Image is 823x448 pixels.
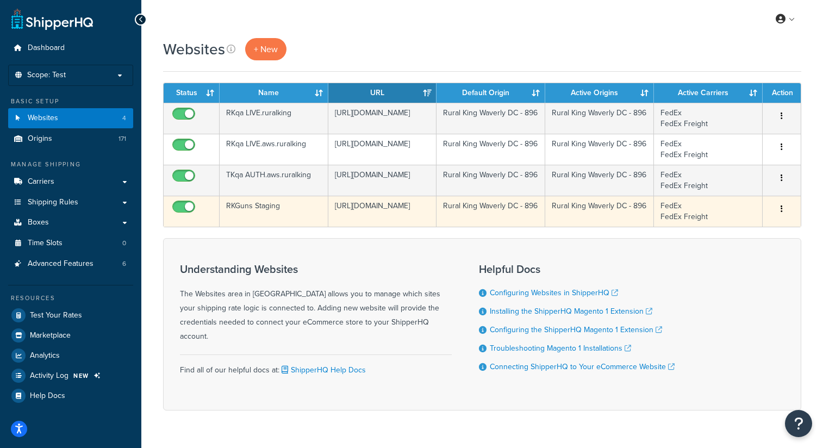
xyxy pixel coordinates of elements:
a: Installing the ShipperHQ Magento 1 Extension [490,306,652,317]
td: Rural King Waverly DC - 896 [437,165,545,196]
a: Test Your Rates [8,306,133,325]
td: FedEx FedEx Freight [654,196,763,227]
div: Manage Shipping [8,160,133,169]
li: Origins [8,129,133,149]
td: RKqa LIVE.aws.ruralking [220,134,328,165]
span: Time Slots [28,239,63,248]
li: Time Slots [8,233,133,253]
div: Resources [8,294,133,303]
a: Help Docs [8,386,133,406]
a: Dashboard [8,38,133,58]
span: Origins [28,134,52,144]
td: Rural King Waverly DC - 896 [437,196,545,227]
a: Boxes [8,213,133,233]
div: Basic Setup [8,97,133,106]
td: Rural King Waverly DC - 896 [545,103,654,134]
span: NEW [73,371,89,380]
td: FedEx FedEx Freight [654,103,763,134]
span: + New [254,43,278,55]
th: URL: activate to sort column ascending [328,83,437,103]
td: RKGuns Staging [220,196,328,227]
a: Advanced Features 6 [8,254,133,274]
th: Active Origins: activate to sort column ascending [545,83,654,103]
span: Help Docs [30,391,65,401]
button: Open Resource Center [785,410,812,437]
a: Configuring Websites in ShipperHQ [490,287,618,298]
span: Advanced Features [28,259,93,269]
div: Find all of our helpful docs at: [180,354,452,377]
a: Origins 171 [8,129,133,149]
a: Analytics [8,346,133,365]
th: Action [763,83,801,103]
h3: Understanding Websites [180,263,452,275]
td: Rural King Waverly DC - 896 [437,103,545,134]
a: Marketplace [8,326,133,345]
a: Shipping Rules [8,192,133,213]
div: The Websites area in [GEOGRAPHIC_DATA] allows you to manage which sites your shipping rate logic ... [180,263,452,344]
td: Rural King Waverly DC - 896 [545,165,654,196]
span: 171 [119,134,126,144]
td: Rural King Waverly DC - 896 [545,134,654,165]
a: ShipperHQ Help Docs [279,364,366,376]
td: [URL][DOMAIN_NAME] [328,165,437,196]
a: Configuring the ShipperHQ Magento 1 Extension [490,324,662,335]
a: Websites 4 [8,108,133,128]
a: Carriers [8,172,133,192]
li: Activity Log [8,366,133,385]
a: Activity Log NEW [8,366,133,385]
span: Scope: Test [27,71,66,80]
h3: Helpful Docs [479,263,675,275]
a: ShipperHQ Home [11,8,93,30]
td: FedEx FedEx Freight [654,165,763,196]
td: TKqa AUTH.aws.ruralking [220,165,328,196]
td: [URL][DOMAIN_NAME] [328,103,437,134]
td: RKqa LIVE.ruralking [220,103,328,134]
li: Advanced Features [8,254,133,274]
span: Dashboard [28,43,65,53]
th: Name: activate to sort column ascending [220,83,328,103]
a: + New [245,38,286,60]
a: Connecting ShipperHQ to Your eCommerce Website [490,361,675,372]
td: [URL][DOMAIN_NAME] [328,196,437,227]
td: Rural King Waverly DC - 896 [437,134,545,165]
span: Boxes [28,218,49,227]
h1: Websites [163,39,225,60]
td: [URL][DOMAIN_NAME] [328,134,437,165]
td: FedEx FedEx Freight [654,134,763,165]
span: Shipping Rules [28,198,78,207]
span: Activity Log [30,371,68,381]
th: Status: activate to sort column ascending [164,83,220,103]
span: Websites [28,114,58,123]
li: Websites [8,108,133,128]
a: Time Slots 0 [8,233,133,253]
th: Active Carriers: activate to sort column ascending [654,83,763,103]
span: Analytics [30,351,60,360]
span: 6 [122,259,126,269]
span: 4 [122,114,126,123]
span: Marketplace [30,331,71,340]
td: Rural King Waverly DC - 896 [545,196,654,227]
span: 0 [122,239,126,248]
span: Carriers [28,177,54,186]
a: Troubleshooting Magento 1 Installations [490,343,631,354]
span: Test Your Rates [30,311,82,320]
th: Default Origin: activate to sort column ascending [437,83,545,103]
